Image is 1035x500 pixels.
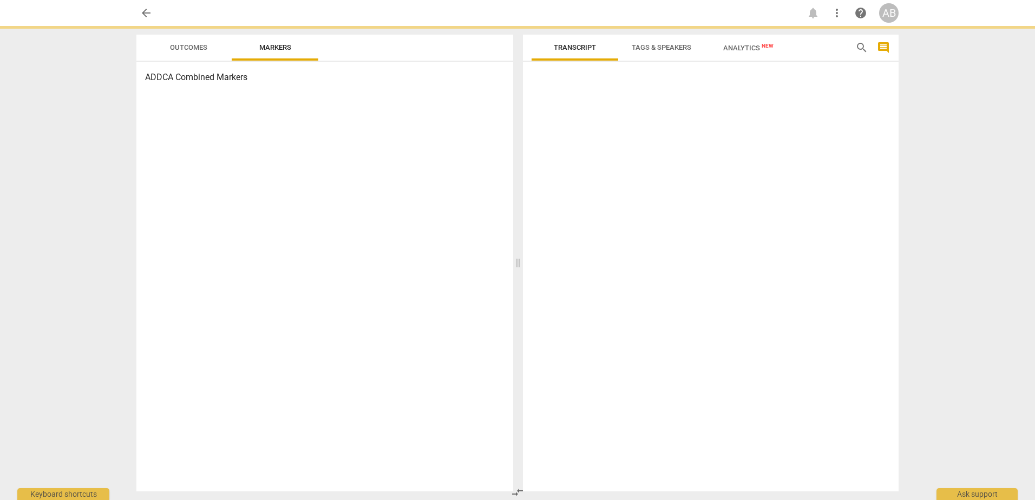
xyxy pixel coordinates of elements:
span: Analytics [723,44,774,52]
span: Transcript [554,43,596,51]
span: Markers [259,43,291,51]
span: search [855,41,868,54]
button: Search [853,39,870,56]
div: Keyboard shortcuts [17,488,109,500]
h3: ADDCA Combined Markers [145,71,505,84]
span: Tags & Speakers [632,43,691,51]
span: comment [877,41,890,54]
span: help [854,6,867,19]
button: Show/Hide comments [875,39,892,56]
div: Ask support [936,488,1018,500]
a: Help [851,3,870,23]
button: AB [879,3,899,23]
span: Outcomes [170,43,207,51]
span: New [762,43,774,49]
span: arrow_back [140,6,153,19]
span: more_vert [830,6,843,19]
span: compare_arrows [511,486,524,499]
